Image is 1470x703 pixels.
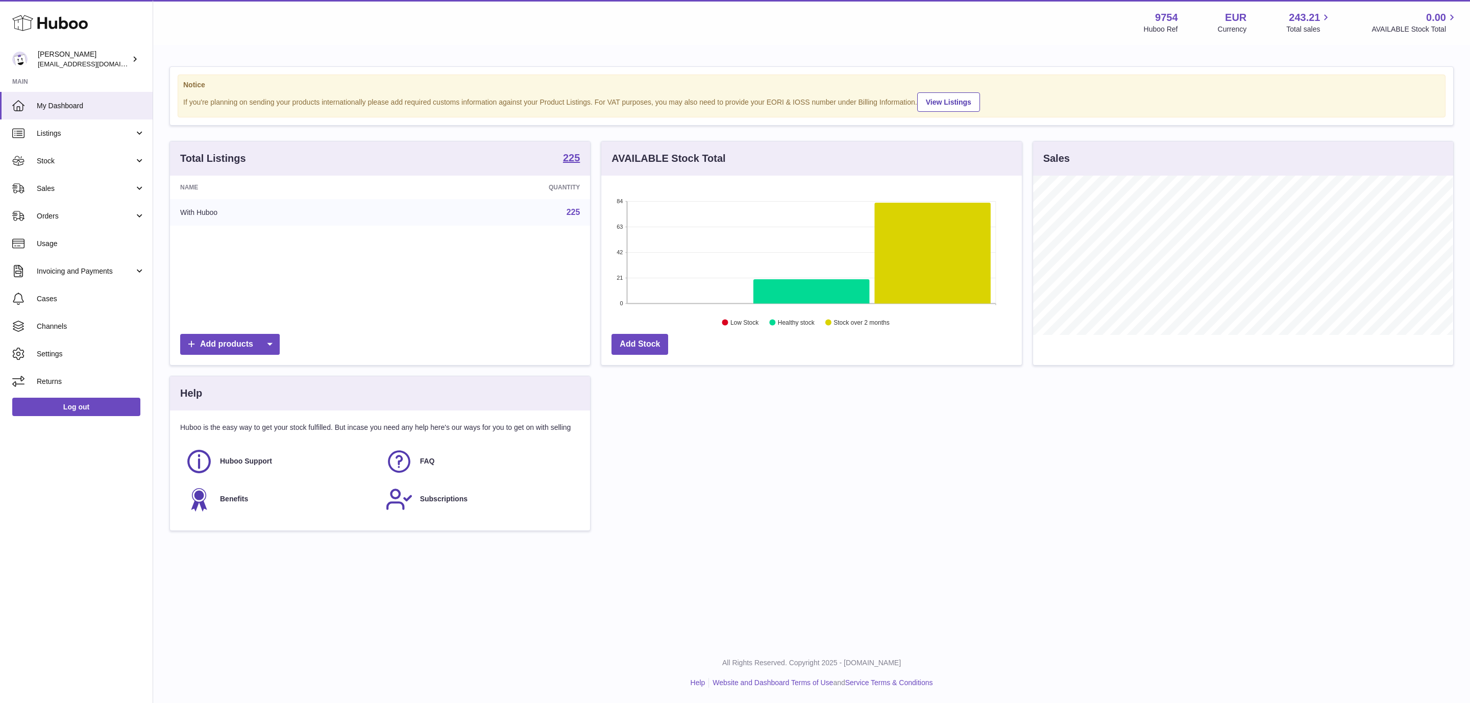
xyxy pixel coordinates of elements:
span: Settings [37,349,145,359]
h3: AVAILABLE Stock Total [611,152,725,165]
a: Service Terms & Conditions [845,678,933,687]
text: Stock over 2 months [834,319,890,326]
strong: 9754 [1155,11,1178,25]
a: Add products [180,334,280,355]
span: 0.00 [1426,11,1446,25]
span: 243.21 [1289,11,1320,25]
span: Sales [37,184,134,193]
span: Benefits [220,494,248,504]
img: info@fieldsluxury.london [12,52,28,67]
a: Log out [12,398,140,416]
p: All Rights Reserved. Copyright 2025 - [DOMAIN_NAME] [161,658,1462,668]
div: Currency [1218,25,1247,34]
a: Subscriptions [385,486,575,513]
th: Quantity [391,176,590,199]
span: Usage [37,239,145,249]
text: 21 [617,275,623,281]
text: 63 [617,224,623,230]
a: Help [691,678,705,687]
text: 42 [617,249,623,255]
td: With Huboo [170,199,391,226]
div: [PERSON_NAME] [38,50,130,69]
a: 225 [563,153,580,165]
span: Huboo Support [220,456,272,466]
a: 0.00 AVAILABLE Stock Total [1371,11,1458,34]
a: Huboo Support [185,448,375,475]
span: Channels [37,322,145,331]
h3: Total Listings [180,152,246,165]
text: Low Stock [730,319,759,326]
text: Healthy stock [778,319,815,326]
h3: Sales [1043,152,1070,165]
div: If you're planning on sending your products internationally please add required customs informati... [183,91,1440,112]
span: Stock [37,156,134,166]
span: Subscriptions [420,494,468,504]
span: Orders [37,211,134,221]
a: 243.21 Total sales [1286,11,1332,34]
span: Total sales [1286,25,1332,34]
span: Invoicing and Payments [37,266,134,276]
strong: 225 [563,153,580,163]
span: Cases [37,294,145,304]
a: Add Stock [611,334,668,355]
a: FAQ [385,448,575,475]
strong: EUR [1225,11,1246,25]
div: Huboo Ref [1144,25,1178,34]
a: View Listings [917,92,980,112]
a: Website and Dashboard Terms of Use [713,678,833,687]
strong: Notice [183,80,1440,90]
span: FAQ [420,456,435,466]
li: and [709,678,933,688]
span: Listings [37,129,134,138]
h3: Help [180,386,202,400]
p: Huboo is the easy way to get your stock fulfilled. But incase you need any help here's our ways f... [180,423,580,432]
span: [EMAIL_ADDRESS][DOMAIN_NAME] [38,60,150,68]
span: AVAILABLE Stock Total [1371,25,1458,34]
span: Returns [37,377,145,386]
a: 225 [567,208,580,216]
text: 84 [617,198,623,204]
th: Name [170,176,391,199]
text: 0 [620,300,623,306]
a: Benefits [185,486,375,513]
span: My Dashboard [37,101,145,111]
